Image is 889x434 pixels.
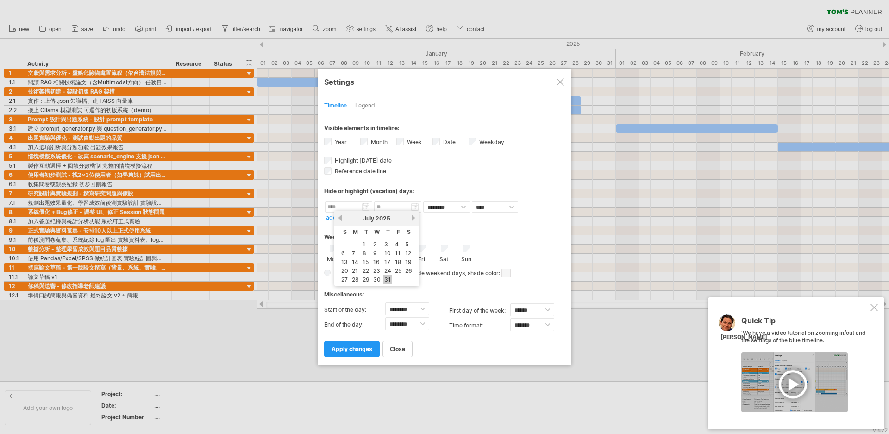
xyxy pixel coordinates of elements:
span: Thursday [386,228,390,235]
a: 4 [394,240,400,249]
label: Year [333,138,347,145]
a: 28 [351,275,360,284]
a: 23 [372,266,381,275]
span: close [390,346,405,352]
a: 10 [383,249,392,258]
a: 26 [404,266,413,275]
span: Monday [353,228,358,235]
span: , shade color: [465,268,511,279]
a: 11 [394,249,401,258]
a: 13 [340,258,349,266]
div: Miscellaneous: [324,282,565,300]
span: Highlight [DATE] date [333,157,392,164]
a: next [410,214,417,221]
a: 25 [394,266,402,275]
label: Date [441,138,456,145]
a: 1 [362,240,366,249]
a: 31 [383,275,392,284]
a: 12 [404,249,412,258]
label: first day of the week: [449,303,510,318]
span: Wednesday [374,228,380,235]
label: Time format: [449,318,510,333]
span: 2025 [376,215,390,222]
div: Quick Tip [741,317,869,329]
a: 22 [362,266,370,275]
label: Start of the day: [324,302,385,317]
a: add new date [326,214,363,221]
a: 29 [362,275,370,284]
span: Sunday [343,228,347,235]
a: previous [337,214,344,221]
div: Hide or highlight (vacation) days: [324,188,565,195]
a: 19 [404,258,413,266]
a: 20 [340,266,349,275]
a: 24 [383,266,392,275]
span: July [363,215,374,222]
span: Saturday [407,228,411,235]
label: Sat [438,254,450,263]
div: Settings [324,73,565,90]
label: Mon [327,254,338,263]
span: Tuesday [364,228,368,235]
span: Shade weekend days [404,270,465,277]
label: Weekday [477,138,504,145]
span: Friday [397,228,400,235]
span: click here to change the shade color [501,269,511,277]
a: 14 [351,258,359,266]
label: Week [405,138,422,145]
div: Visible elements in timeline: [324,125,565,134]
div: Timeline [324,99,347,113]
span: Reference date line [333,168,386,175]
span: Hide weekend days [331,270,387,277]
div: Legend [355,99,375,113]
label: Month [369,138,388,145]
label: Sun [460,254,472,263]
a: 5 [404,240,409,249]
a: apply changes [324,341,380,357]
a: 3 [383,240,389,249]
a: 2 [372,240,377,249]
label: End of the day: [324,317,385,332]
a: 6 [340,249,346,258]
a: 16 [372,258,381,266]
a: 27 [340,275,349,284]
div: Weekend days: [324,225,565,243]
label: Fri [416,254,427,263]
div: [PERSON_NAME] [720,333,767,341]
span: apply changes [332,346,372,352]
a: 17 [383,258,391,266]
a: 8 [362,249,367,258]
a: close [382,341,413,357]
a: 30 [372,275,382,284]
div: 'We have a video tutorial on zooming in/out and the settings of the blue timeline. [741,317,869,412]
a: 7 [351,249,356,258]
a: 18 [394,258,402,266]
a: 15 [362,258,369,266]
a: 9 [372,249,378,258]
a: 21 [351,266,359,275]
